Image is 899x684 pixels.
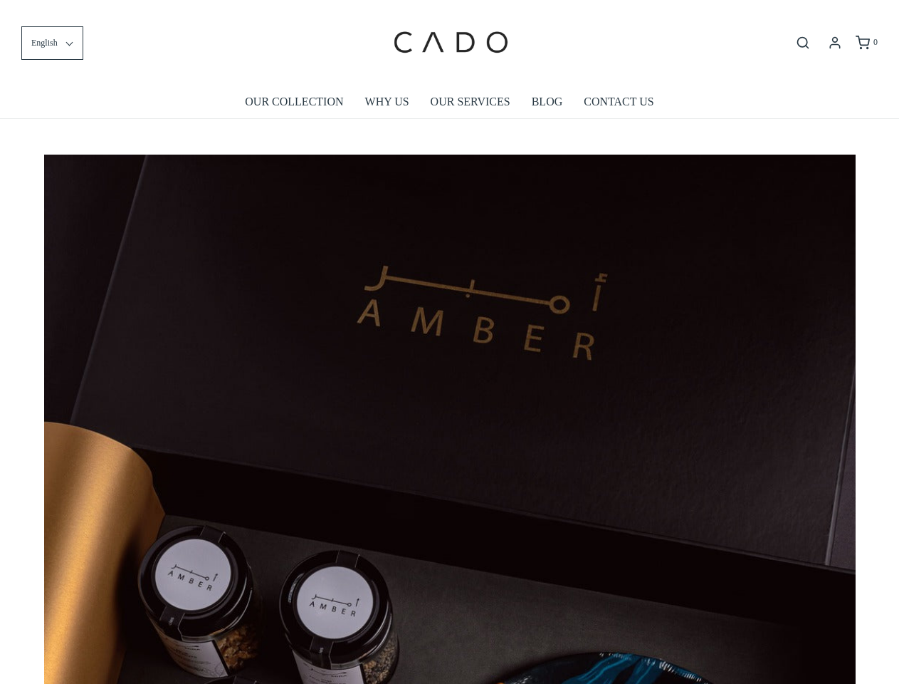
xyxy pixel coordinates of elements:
a: BLOG [532,85,563,118]
button: English [21,26,83,60]
span: English [31,36,58,50]
button: Open search bar [790,35,816,51]
a: CONTACT US [584,85,653,118]
a: 0 [854,36,878,50]
span: 0 [873,37,878,47]
a: OUR COLLECTION [245,85,343,118]
img: cadogifting [389,11,510,75]
a: WHY US [365,85,409,118]
a: OUR SERVICES [431,85,510,118]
